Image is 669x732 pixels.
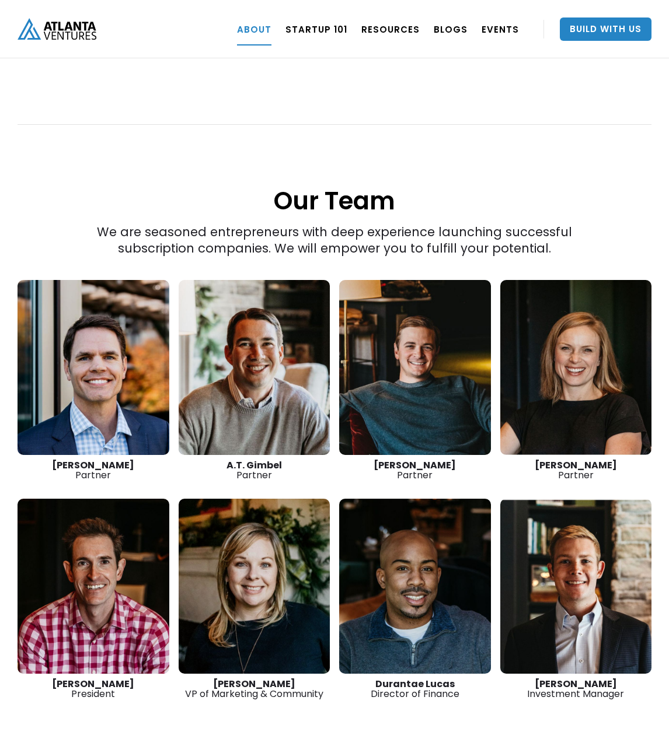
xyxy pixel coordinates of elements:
div: Director of Finance [339,679,491,699]
a: ABOUT [237,13,271,45]
h1: Our Team [18,126,651,218]
a: Startup 101 [285,13,347,45]
div: Partner [179,460,330,480]
strong: [PERSON_NAME] [535,677,617,691]
a: Build With Us [560,17,651,41]
div: Investment Manager [500,679,652,699]
strong: [PERSON_NAME] [535,458,617,472]
a: EVENTS [482,13,519,45]
div: Partner [18,460,169,480]
strong: Durantae Lucas [375,677,455,691]
div: Partner [339,460,491,480]
a: BLOGS [434,13,468,45]
strong: [PERSON_NAME] [374,458,456,472]
strong: A.T. Gimbel [227,458,282,472]
strong: [PERSON_NAME] [52,677,134,691]
strong: [PERSON_NAME] [213,677,295,691]
div: VP of Marketing & Community [179,679,330,699]
strong: [PERSON_NAME] [52,458,134,472]
div: Partner [500,460,652,480]
a: RESOURCES [361,13,420,45]
div: President [18,679,169,699]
